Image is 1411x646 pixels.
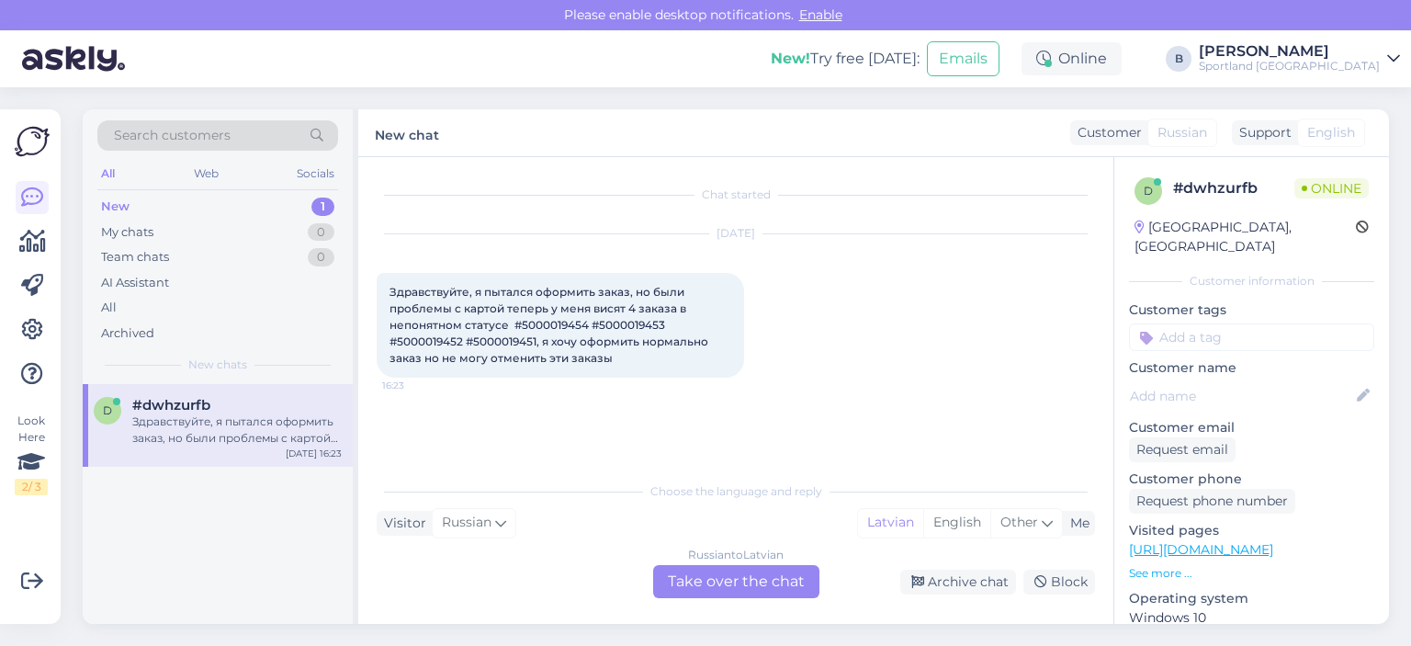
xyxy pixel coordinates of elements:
span: Other [1000,514,1038,530]
span: Russian [442,513,491,533]
div: Block [1023,570,1095,595]
div: [PERSON_NAME] [1199,44,1380,59]
span: d [1144,184,1153,198]
div: Try free [DATE]: [771,48,920,70]
p: Customer name [1129,358,1374,378]
span: New chats [188,357,247,373]
span: Enable [794,6,848,23]
p: See more ... [1129,565,1374,582]
div: Visitor [377,514,426,533]
p: Customer email [1129,418,1374,437]
div: Archived [101,324,154,343]
p: Operating system [1129,589,1374,608]
input: Add a tag [1129,323,1374,351]
span: #dwhzurfb [132,397,210,414]
span: Search customers [114,126,231,145]
span: English [1307,123,1355,142]
div: New [101,198,130,216]
div: All [97,162,119,186]
img: Askly Logo [15,124,50,159]
div: Me [1063,514,1089,533]
div: Socials [293,162,338,186]
div: Choose the language and reply [377,483,1095,500]
div: All [101,299,117,317]
div: Customer information [1129,273,1374,289]
div: Request phone number [1129,489,1295,514]
p: Visited pages [1129,521,1374,540]
span: d [103,403,112,417]
div: Online [1022,42,1122,75]
div: B [1166,46,1191,72]
div: Latvian [858,509,923,537]
div: 2 / 3 [15,479,48,495]
div: Archive chat [900,570,1016,595]
div: Support [1232,123,1292,142]
a: [PERSON_NAME]Sportland [GEOGRAPHIC_DATA] [1199,44,1400,74]
div: [GEOGRAPHIC_DATA], [GEOGRAPHIC_DATA] [1134,218,1356,256]
div: Look Here [15,413,48,495]
p: Customer tags [1129,300,1374,320]
div: My chats [101,223,153,242]
span: Здравствуйте, я пытался оформить заказ, но были проблемы с картой теперь у меня висят 4 заказа в ... [389,285,711,365]
div: 0 [308,223,334,242]
div: 1 [311,198,334,216]
button: Emails [927,41,999,76]
span: Russian [1157,123,1207,142]
span: 16:23 [382,379,451,392]
div: Request email [1129,437,1236,462]
div: AI Assistant [101,274,169,292]
p: Windows 10 [1129,608,1374,628]
label: New chat [375,120,439,145]
b: New! [771,50,810,67]
div: [DATE] [377,225,1095,242]
div: Sportland [GEOGRAPHIC_DATA] [1199,59,1380,74]
div: English [923,509,990,537]
div: Team chats [101,248,169,266]
div: Russian to Latvian [688,547,784,563]
div: Здравствуйте, я пытался оформить заказ, но были проблемы с картой теперь у меня висят 4 заказа в ... [132,414,342,447]
div: Customer [1070,123,1142,142]
a: [URL][DOMAIN_NAME] [1129,541,1273,558]
div: Web [190,162,222,186]
div: [DATE] 16:23 [286,447,342,460]
div: Chat started [377,187,1095,203]
div: 0 [308,248,334,266]
div: Take over the chat [653,565,819,598]
span: Online [1294,178,1369,198]
div: # dwhzurfb [1173,177,1294,199]
p: Customer phone [1129,470,1374,489]
input: Add name [1130,386,1353,406]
